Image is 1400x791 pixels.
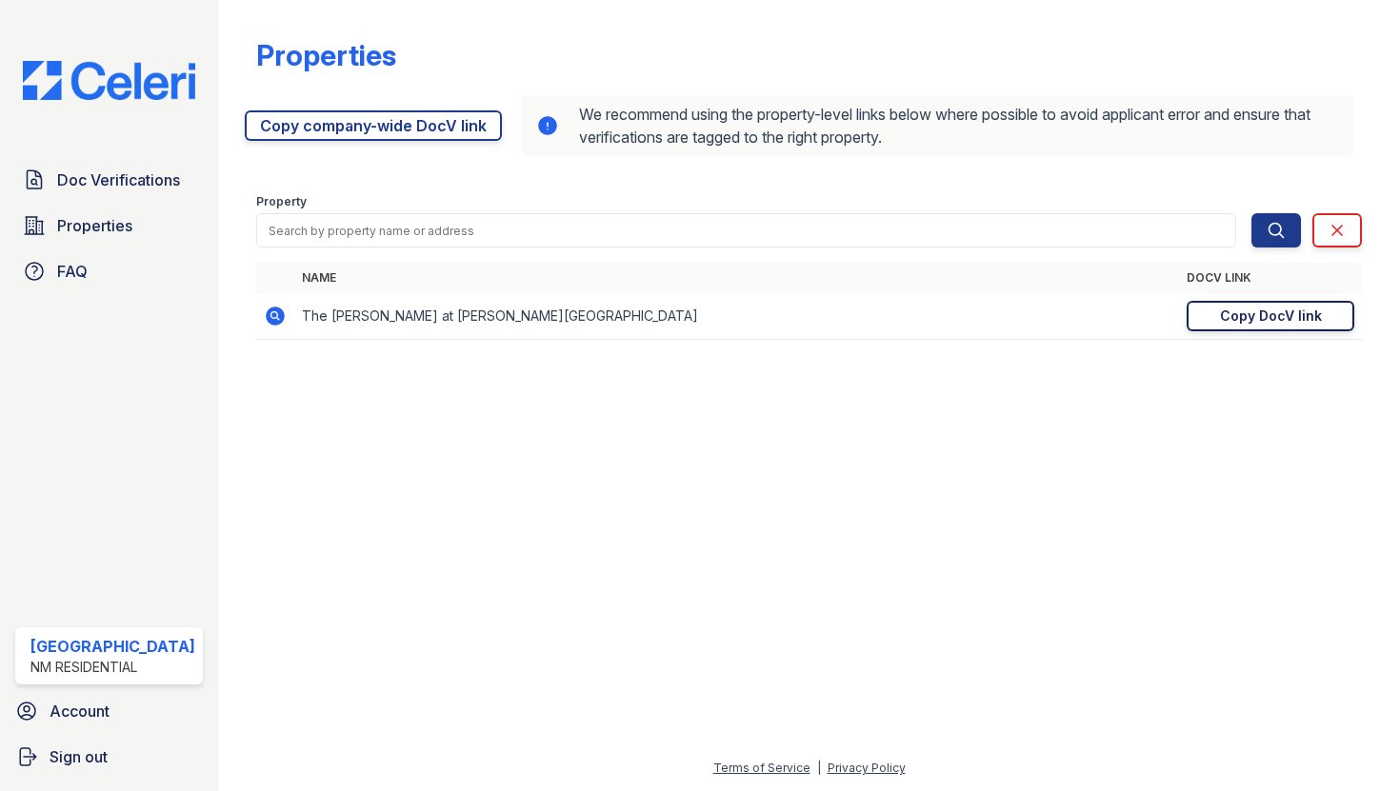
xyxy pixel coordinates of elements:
span: Properties [57,214,132,237]
a: Properties [15,207,203,245]
input: Search by property name or address [256,213,1236,247]
label: Property [256,194,307,209]
a: FAQ [15,252,203,290]
span: Doc Verifications [57,168,180,191]
a: Copy company-wide DocV link [245,110,502,141]
a: Privacy Policy [828,761,906,775]
div: NM Residential [30,658,195,677]
div: Properties [256,38,396,72]
a: Doc Verifications [15,161,203,199]
a: Copy DocV link [1187,301,1354,331]
a: Account [8,692,210,730]
a: Sign out [8,738,210,776]
span: FAQ [57,260,88,283]
div: | [817,761,821,775]
th: DocV Link [1179,263,1362,293]
th: Name [294,263,1179,293]
img: CE_Logo_Blue-a8612792a0a2168367f1c8372b55b34899dd931a85d93a1a3d3e32e68fde9ad4.png [8,61,210,100]
span: Account [50,700,110,722]
div: [GEOGRAPHIC_DATA] [30,635,195,658]
div: Copy DocV link [1220,307,1322,326]
span: Sign out [50,745,108,768]
a: Terms of Service [713,761,810,775]
td: The [PERSON_NAME] at [PERSON_NAME][GEOGRAPHIC_DATA] [294,293,1179,340]
div: We recommend using the property-level links below where possible to avoid applicant error and ens... [521,95,1354,156]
